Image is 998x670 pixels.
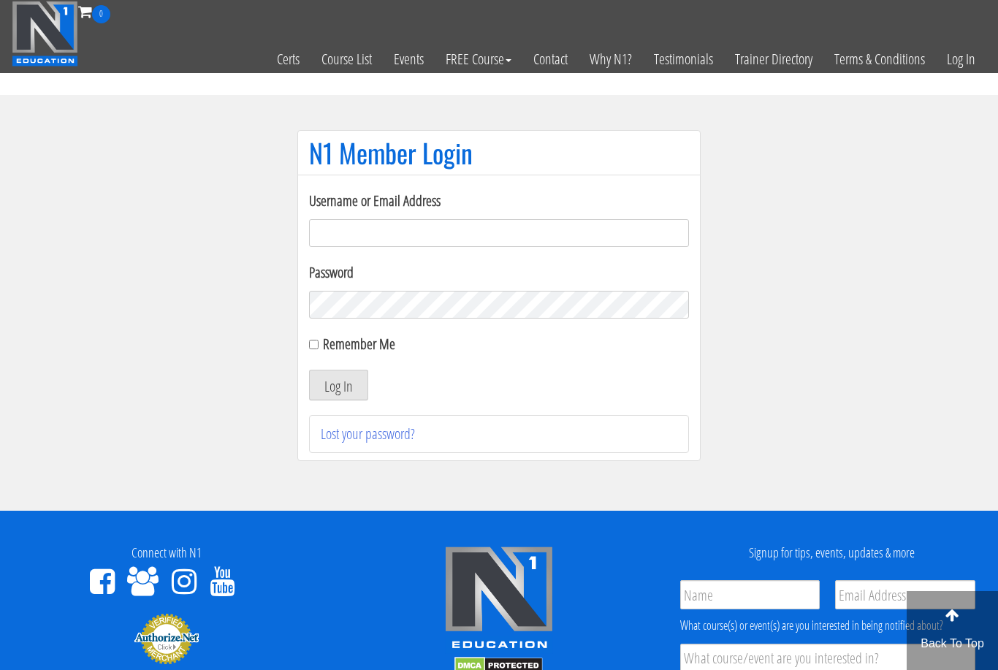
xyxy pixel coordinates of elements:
a: Lost your password? [321,424,415,444]
label: Username or Email Address [309,190,689,212]
a: 0 [78,1,110,21]
img: Authorize.Net Merchant - Click to Verify [134,612,199,665]
a: Testimonials [643,23,724,95]
button: Log In [309,370,368,400]
input: Name [680,580,820,609]
a: Trainer Directory [724,23,823,95]
input: Email Address [835,580,975,609]
h4: Connect with N1 [11,546,321,560]
a: Terms & Conditions [823,23,936,95]
div: What course(s) or event(s) are you interested in being notified about? [680,617,975,634]
a: Why N1? [579,23,643,95]
a: FREE Course [435,23,522,95]
span: 0 [92,5,110,23]
a: Course List [311,23,383,95]
label: Remember Me [323,334,395,354]
a: Contact [522,23,579,95]
label: Password [309,262,689,283]
h1: N1 Member Login [309,138,689,167]
img: n1-education [12,1,78,66]
p: Back To Top [907,635,998,652]
a: Log In [936,23,986,95]
a: Events [383,23,435,95]
a: Certs [266,23,311,95]
h4: Signup for tips, events, updates & more [677,546,987,560]
img: n1-edu-logo [444,546,554,654]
